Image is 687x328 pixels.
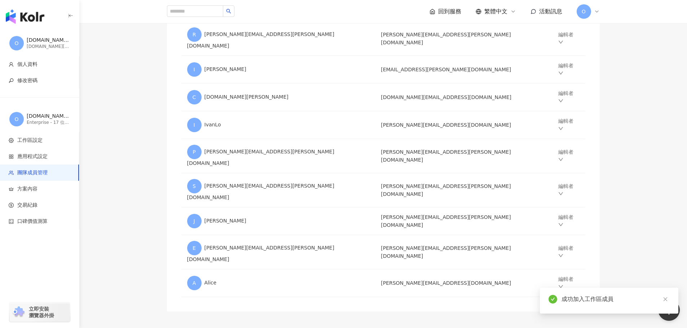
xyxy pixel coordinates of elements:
[539,8,562,15] span: 活動訊息
[558,276,573,290] a: 編輯者
[558,157,563,162] span: down
[9,219,14,224] span: calculator
[558,183,573,197] a: 編輯者
[17,77,38,84] span: 修改密碼
[562,295,670,304] div: 成功加入工作區成員
[6,9,44,24] img: logo
[193,148,195,156] span: P
[558,214,573,228] a: 編輯者
[17,61,38,68] span: 個人資料
[187,276,370,290] div: Alice
[9,203,14,208] span: dollar
[549,295,557,304] span: check-circle
[558,191,563,196] span: down
[29,306,54,319] span: 立即安裝 瀏覽器外掛
[375,22,552,56] td: [PERSON_NAME][EMAIL_ADDRESS][PERSON_NAME][DOMAIN_NAME]
[558,245,573,259] a: 編輯者
[187,214,370,228] div: [PERSON_NAME]
[27,120,70,126] div: Enterprise - 17 位成員
[193,279,196,287] span: A
[17,218,48,225] span: 口碑價值測算
[17,137,43,144] span: 工作區設定
[12,306,26,318] img: chrome extension
[27,37,70,44] div: [DOMAIN_NAME][EMAIL_ADDRESS][DOMAIN_NAME]
[558,32,573,45] a: 編輯者
[558,149,573,163] a: 編輯者
[193,121,195,129] span: I
[193,93,196,101] span: C
[375,56,552,84] td: [EMAIL_ADDRESS][PERSON_NAME][DOMAIN_NAME]
[187,118,370,132] div: IvanLo
[17,169,48,176] span: 團隊成員管理
[558,63,573,76] a: 編輯者
[663,297,668,302] span: close
[9,62,14,67] span: user
[9,302,70,322] a: chrome extension立即安裝 瀏覽器外掛
[17,202,38,209] span: 交易紀錄
[430,8,461,15] a: 回到服務
[375,139,552,173] td: [PERSON_NAME][EMAIL_ADDRESS][PERSON_NAME][DOMAIN_NAME]
[187,179,370,201] div: [PERSON_NAME][EMAIL_ADDRESS][PERSON_NAME][DOMAIN_NAME]
[558,90,573,104] a: 編輯者
[375,235,552,269] td: [PERSON_NAME][EMAIL_ADDRESS][PERSON_NAME][DOMAIN_NAME]
[558,40,563,45] span: down
[193,31,196,39] span: R
[226,9,231,14] span: search
[558,71,563,76] span: down
[187,62,370,77] div: [PERSON_NAME]
[558,118,573,132] a: 編輯者
[193,66,195,73] span: I
[558,253,563,258] span: down
[558,126,563,131] span: down
[375,269,552,297] td: [PERSON_NAME][EMAIL_ADDRESS][DOMAIN_NAME]
[484,8,507,15] span: 繁體中文
[9,78,14,83] span: key
[27,44,70,50] div: [DOMAIN_NAME][EMAIL_ADDRESS][DOMAIN_NAME]
[558,284,563,289] span: down
[17,153,48,160] span: 應用程式設定
[187,27,370,50] div: [PERSON_NAME][EMAIL_ADDRESS][PERSON_NAME][DOMAIN_NAME]
[375,173,552,207] td: [PERSON_NAME][EMAIL_ADDRESS][PERSON_NAME][DOMAIN_NAME]
[14,39,18,47] span: O
[17,185,38,193] span: 方案內容
[193,217,195,225] span: J
[438,8,461,15] span: 回到服務
[193,182,196,190] span: S
[375,84,552,111] td: [DOMAIN_NAME][EMAIL_ADDRESS][DOMAIN_NAME]
[558,222,563,227] span: down
[187,90,370,104] div: [DOMAIN_NAME][PERSON_NAME]
[375,111,552,139] td: [PERSON_NAME][EMAIL_ADDRESS][DOMAIN_NAME]
[9,154,14,159] span: appstore
[582,8,586,15] span: O
[14,115,18,123] span: O
[27,113,70,120] div: [DOMAIN_NAME][EMAIL_ADDRESS][DOMAIN_NAME] 的工作區
[187,145,370,167] div: [PERSON_NAME][EMAIL_ADDRESS][PERSON_NAME][DOMAIN_NAME]
[558,98,563,103] span: down
[193,244,196,252] span: E
[375,207,552,235] td: [PERSON_NAME][EMAIL_ADDRESS][PERSON_NAME][DOMAIN_NAME]
[187,241,370,263] div: [PERSON_NAME][EMAIL_ADDRESS][PERSON_NAME][DOMAIN_NAME]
